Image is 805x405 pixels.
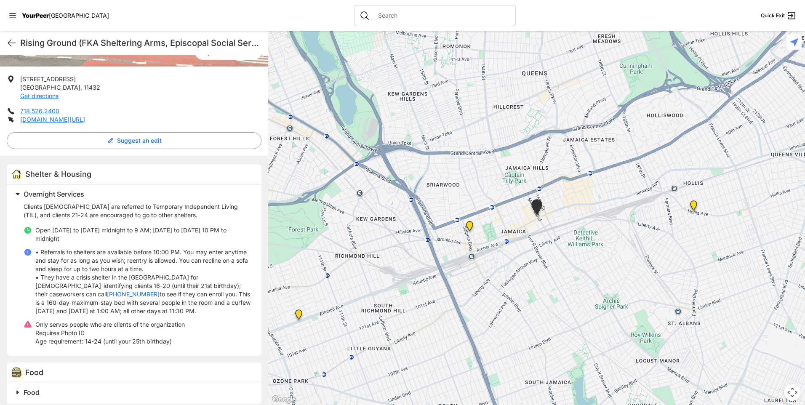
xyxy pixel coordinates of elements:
span: Open [DATE] to [DATE] midnight to 9 AM; [DATE] to [DATE] 10 PM to midnight [35,226,227,242]
p: • Referrals to shelters are available before 10:00 PM. You may enter anytime and stay for as long... [35,248,251,315]
span: Food [25,368,43,377]
a: 718.526.2400 [20,107,59,115]
button: Suggest an edit [7,132,261,149]
a: YourPeer[GEOGRAPHIC_DATA] [22,13,109,18]
span: [GEOGRAPHIC_DATA] [49,12,109,19]
h1: Rising Ground (FKA Sheltering Arms, Episcopal Social Services) [20,37,261,49]
div: Queens Housing Court, Clerk's Office [464,221,475,234]
div: Jamaica DYCD Youth Drop-in Center - Safe Space (grey door between Tabernacle of Prayer and Hot Po... [530,199,544,218]
a: [PHONE_NUMBER] [107,290,160,298]
span: [GEOGRAPHIC_DATA] [20,84,80,91]
span: Food [24,388,40,397]
span: Overnight Services [24,190,84,198]
span: Shelter & Housing [25,170,91,179]
a: [DOMAIN_NAME][URL] [20,116,85,123]
button: Map camera controls [784,384,801,401]
p: 14-24 (until your 25th birthday) [35,337,185,346]
span: Only serves people who are clients of the organization [35,321,185,328]
p: Clients [DEMOGRAPHIC_DATA] are referred to Temporary Independent Living (TIL), and clients 21-24 ... [24,202,251,219]
span: [STREET_ADDRESS] [20,75,76,83]
p: Requires Photo ID [35,329,185,337]
span: YourPeer [22,12,49,19]
span: Age requirement: [35,338,83,345]
a: Get directions [20,92,59,99]
a: Open this area in Google Maps (opens a new window) [270,394,298,405]
span: , [80,84,82,91]
span: Quick Exit [761,12,785,19]
span: 11432 [84,84,100,91]
input: Search [373,11,510,20]
span: Suggest an edit [117,136,162,145]
a: Quick Exit [761,11,797,21]
img: Google [270,394,298,405]
div: Adult Drop-in Center [293,309,304,323]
